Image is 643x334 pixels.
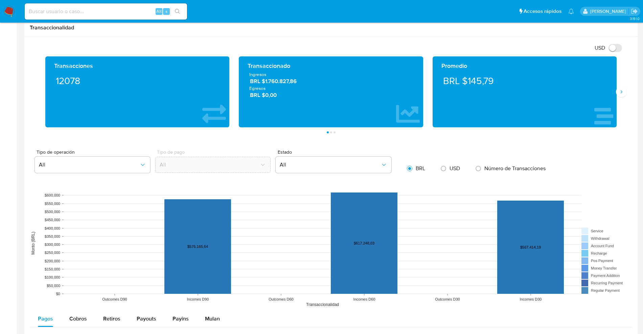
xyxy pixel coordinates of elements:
a: Salir [631,8,638,15]
span: Accesos rápidos [524,8,561,15]
h1: Transaccionalidad [30,24,632,31]
p: santiago.sgreco@mercadolibre.com [590,8,628,15]
span: 3.151.0 [630,16,640,21]
input: Buscar usuario o caso... [25,7,187,16]
span: Alt [156,8,162,15]
button: search-icon [170,7,184,16]
a: Notificaciones [568,8,574,14]
span: s [165,8,167,15]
